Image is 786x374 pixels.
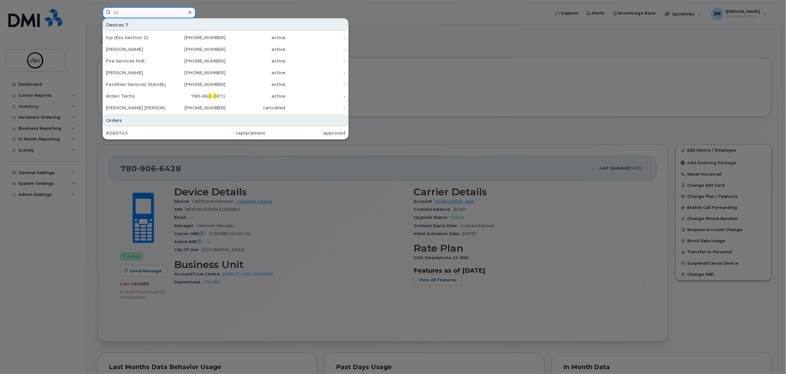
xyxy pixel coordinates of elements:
div: - [286,58,346,64]
div: - [286,70,346,76]
div: cancelled [226,105,286,111]
div: [PHONE_NUMBER] [166,58,226,64]
a: #280743replacementapproved [103,128,348,139]
div: Orders [103,115,348,126]
span: 2 [213,93,216,99]
a: [PERSON_NAME] [PERSON_NAME][PHONE_NUMBER]cancelled- [103,102,348,113]
a: [PERSON_NAME][PHONE_NUMBER]active- [103,67,348,78]
a: Arden Techs780-862-2871active- [103,91,348,102]
div: - [286,35,346,41]
div: active [226,46,286,52]
div: [PERSON_NAME] [PERSON_NAME] [106,105,166,111]
div: [PHONE_NUMBER] [166,81,226,87]
div: [PHONE_NUMBER] [166,35,226,41]
div: active [226,93,286,99]
a: [PERSON_NAME][PHONE_NUMBER]active- [103,44,348,55]
div: active [226,35,286,41]
div: active [226,58,286,64]
div: Icp (Ess Section 2) [106,35,166,41]
div: Facilities Services Standby Phone [106,81,166,87]
div: - [286,81,346,87]
div: Fire Services Mdt . [106,58,166,64]
div: active [226,81,286,87]
a: Facilities Services Standby Phone[PHONE_NUMBER]active- [103,79,348,90]
div: approved [266,130,345,136]
div: - [286,105,346,111]
div: [PHONE_NUMBER] [166,46,226,52]
div: Devices [103,19,348,31]
span: 2 [208,93,211,99]
div: [PERSON_NAME] [106,70,166,76]
span: 7 [125,22,128,28]
div: Arden Techs [106,93,166,99]
a: Icp (Ess Section 2)[PHONE_NUMBER]active- [103,32,348,43]
div: 780-86 - 871 [166,93,226,99]
div: [PHONE_NUMBER] [166,105,226,111]
div: - [286,93,346,99]
div: #280743 [106,130,186,136]
div: [PHONE_NUMBER] [166,70,226,76]
div: - [286,46,346,52]
div: [PERSON_NAME] [106,46,166,52]
div: active [226,70,286,76]
div: replacement [186,130,265,136]
a: Fire Services Mdt .[PHONE_NUMBER]active- [103,55,348,67]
